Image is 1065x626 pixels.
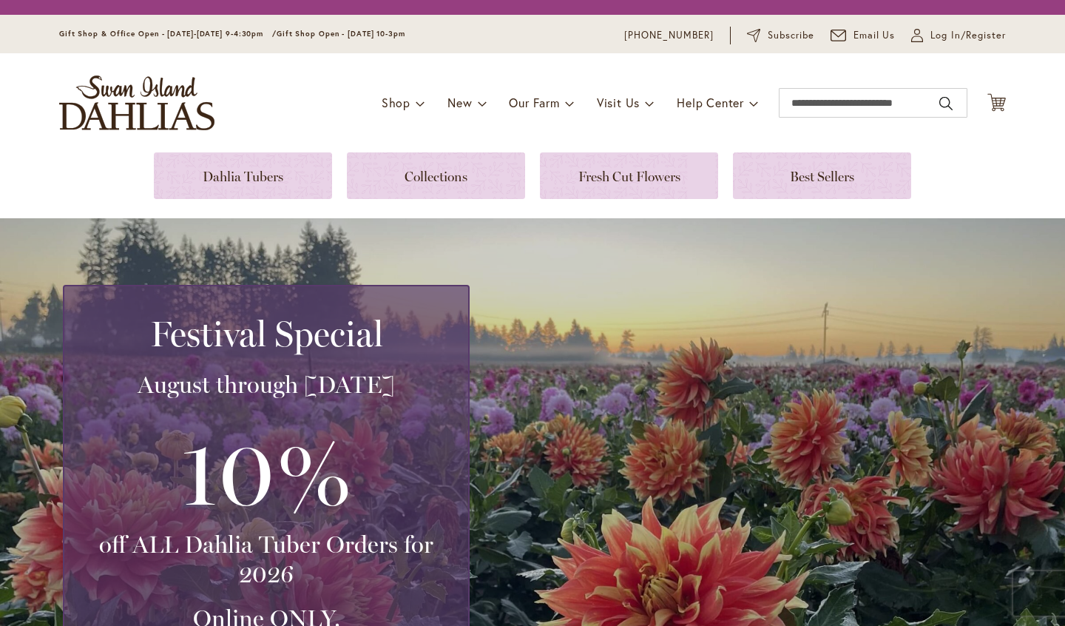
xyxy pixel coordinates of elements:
span: Gift Shop & Office Open - [DATE]-[DATE] 9-4:30pm / [59,29,277,38]
a: Email Us [831,28,896,43]
a: Subscribe [747,28,814,43]
a: [PHONE_NUMBER] [624,28,714,43]
span: New [447,95,472,110]
h3: August through [DATE] [82,370,450,400]
span: Visit Us [597,95,640,110]
span: Email Us [853,28,896,43]
button: Search [939,92,953,115]
h2: Festival Special [82,313,450,354]
span: Log In/Register [930,28,1006,43]
a: store logo [59,75,214,130]
span: Shop [382,95,410,110]
h3: off ALL Dahlia Tuber Orders for 2026 [82,530,450,589]
span: Help Center [677,95,744,110]
span: Our Farm [509,95,559,110]
a: Log In/Register [911,28,1006,43]
h3: 10% [82,414,450,530]
span: Gift Shop Open - [DATE] 10-3pm [277,29,405,38]
span: Subscribe [768,28,814,43]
